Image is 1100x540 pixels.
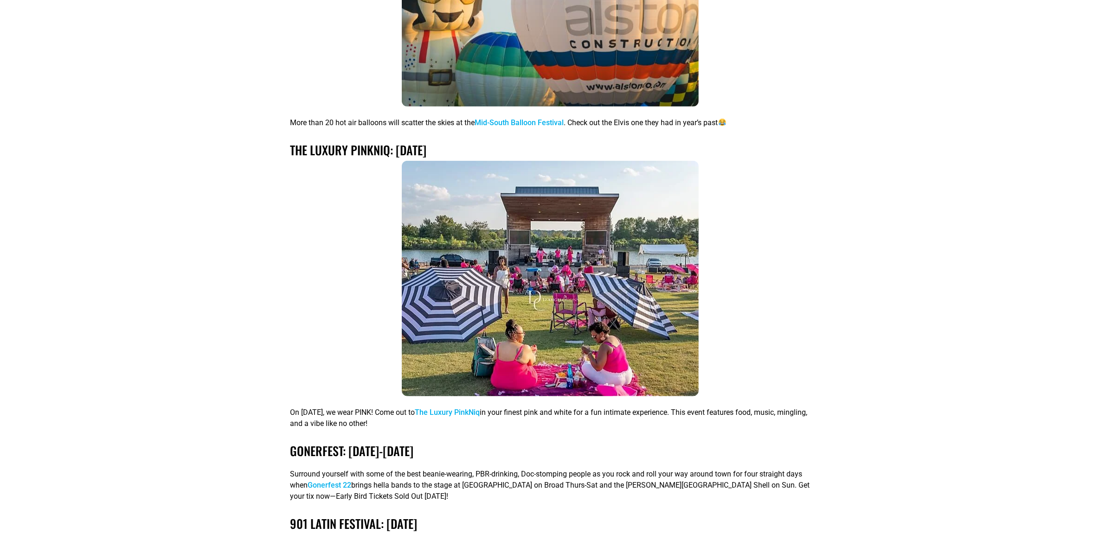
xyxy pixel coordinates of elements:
img: 😂 [719,119,726,126]
a: Gonerfest: [DATE]-[DATE] [290,442,414,460]
p: Surround yourself with some of the best beanie-wearing, PBR-drinking, Doc-stomping people as you ... [290,469,810,502]
p: On [DATE], we wear PINK! Come out to in your finest pink and white for a fun intimate experience.... [290,407,810,429]
a: 901 Latin Festival: [DATE] [290,515,418,533]
a: Gonerfest 22 [308,481,352,489]
a: Mid-South Balloon Festival [475,118,564,127]
a: The Luxury PinkNiq [415,408,480,417]
a: The Luxury Pinkniq: [DATE] [290,141,427,159]
p: More than 20 hot air balloons will scatter the skies at the . Check out the Elvis one they had in... [290,117,810,128]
